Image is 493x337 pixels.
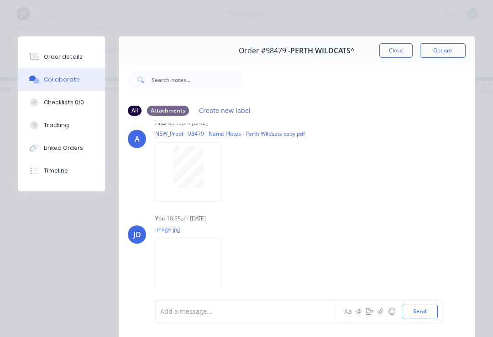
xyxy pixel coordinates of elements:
button: Checklists 0/0 [18,91,105,114]
div: Checklists 0/0 [44,98,84,107]
button: Timeline [18,159,105,182]
input: Search notes... [152,71,242,89]
button: Aa [342,306,353,317]
div: JD [133,229,141,240]
button: Close [379,43,413,58]
button: Create new label [194,104,256,117]
div: Collaborate [44,76,80,84]
button: ☺ [386,306,397,317]
div: Order details [44,53,83,61]
div: All [128,106,142,116]
p: NEW_Proof - 98479 - Name Plates - Perth Wildcats copy.pdf [155,130,305,138]
button: Linked Orders [18,137,105,159]
div: Linked Orders [44,144,83,152]
button: @ [353,306,364,317]
p: image.jpg [155,225,230,233]
div: Attachments [147,106,189,116]
div: You [155,214,165,223]
button: Tracking [18,114,105,137]
button: Collaborate [18,68,105,91]
span: PERTH WILDCATS^ [290,46,355,55]
button: Order details [18,46,105,68]
div: 10:55am [DATE] [167,214,206,223]
div: A [135,133,140,144]
div: Timeline [44,167,68,175]
span: Order #98479 - [239,46,290,55]
button: Options [420,43,466,58]
button: Send [402,305,438,318]
div: Tracking [44,121,69,129]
